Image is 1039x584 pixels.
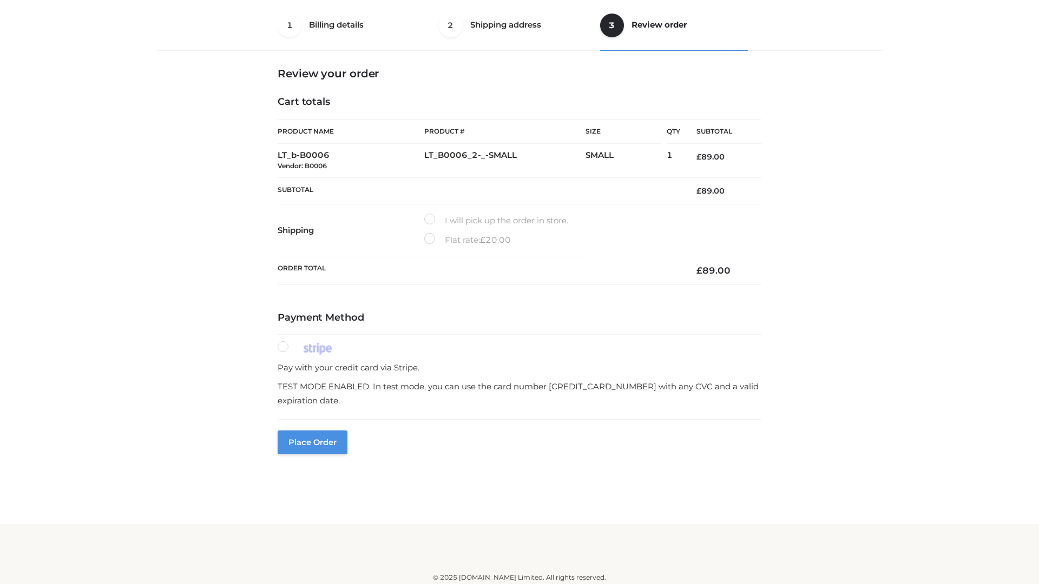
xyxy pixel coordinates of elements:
th: Subtotal [278,177,680,204]
bdi: 89.00 [696,265,731,276]
p: TEST MODE ENABLED. In test mode, you can use the card number [CREDIT_CARD_NUMBER] with any CVC an... [278,380,761,407]
button: Place order [278,430,347,454]
div: © 2025 [DOMAIN_NAME] Limited. All rights reserved. [161,572,878,583]
td: LT_b-B0006 [278,144,424,178]
td: SMALL [586,144,667,178]
h4: Cart totals [278,96,761,108]
bdi: 89.00 [696,186,725,196]
th: Size [586,120,661,144]
th: Subtotal [680,120,761,144]
bdi: 20.00 [480,235,511,245]
label: Flat rate: [424,233,511,247]
th: Product Name [278,119,424,144]
th: Qty [667,119,680,144]
span: £ [696,265,702,276]
small: Vendor: B0006 [278,162,327,170]
h4: Payment Method [278,312,761,324]
th: Product # [424,119,586,144]
p: Pay with your credit card via Stripe. [278,361,761,375]
h3: Review your order [278,67,761,80]
td: 1 [667,144,680,178]
th: Shipping [278,204,424,256]
bdi: 89.00 [696,152,725,162]
td: LT_B0006_2-_-SMALL [424,144,586,178]
label: I will pick up the order in store. [424,214,568,228]
span: £ [480,235,485,245]
span: £ [696,152,701,162]
span: £ [696,186,701,196]
th: Order Total [278,256,680,285]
